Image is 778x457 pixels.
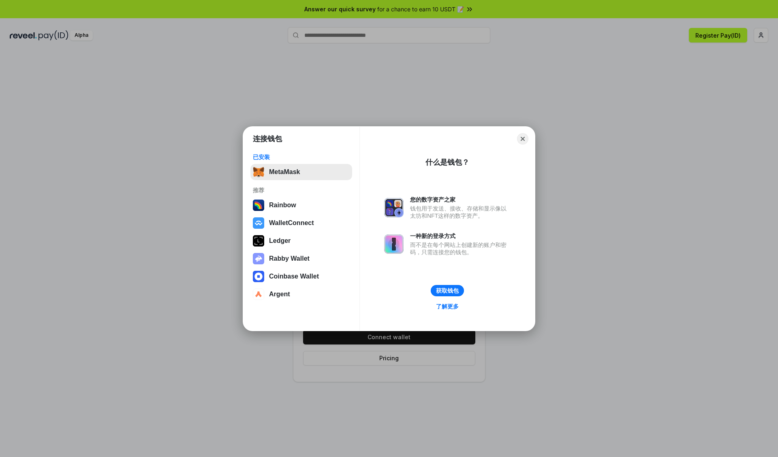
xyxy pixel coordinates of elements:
[269,291,290,298] div: Argent
[250,233,352,249] button: Ledger
[253,187,350,194] div: 推荐
[253,153,350,161] div: 已安装
[410,232,511,240] div: 一种新的登录方式
[425,157,469,167] div: 什么是钱包？
[253,271,264,282] img: svg+xml,%3Csvg%20width%3D%2228%22%20height%3D%2228%22%20viewBox%3D%220%200%2028%2028%22%20fill%3D...
[250,164,352,180] button: MetaMask
[253,134,282,144] h1: 连接钱包
[517,133,528,145] button: Close
[410,241,511,256] div: 而不是在每个网站上创建新的账户和密码，只需连接您的钱包。
[253,235,264,247] img: svg+xml,%3Csvg%20xmlns%3D%22http%3A%2F%2Fwww.w3.org%2F2000%2Fsvg%22%20width%3D%2228%22%20height%3...
[253,217,264,229] img: svg+xml,%3Csvg%20width%3D%2228%22%20height%3D%2228%22%20viewBox%3D%220%200%2028%2028%22%20fill%3D...
[436,287,459,294] div: 获取钱包
[269,168,300,176] div: MetaMask
[253,166,264,178] img: svg+xml,%3Csvg%20fill%3D%22none%22%20height%3D%2233%22%20viewBox%3D%220%200%2035%2033%22%20width%...
[384,234,404,254] img: svg+xml,%3Csvg%20xmlns%3D%22http%3A%2F%2Fwww.w3.org%2F2000%2Fsvg%22%20fill%3D%22none%22%20viewBox...
[250,268,352,285] button: Coinbase Wallet
[269,219,314,227] div: WalletConnect
[269,237,291,244] div: Ledger
[436,303,459,310] div: 了解更多
[410,196,511,203] div: 您的数字资产之家
[269,202,296,209] div: Rainbow
[250,215,352,231] button: WalletConnect
[250,197,352,213] button: Rainbow
[250,251,352,267] button: Rabby Wallet
[410,205,511,219] div: 钱包用于发送、接收、存储和显示像以太坊和NFT这样的数字资产。
[384,198,404,217] img: svg+xml,%3Csvg%20xmlns%3D%22http%3A%2F%2Fwww.w3.org%2F2000%2Fsvg%22%20fill%3D%22none%22%20viewBox...
[253,289,264,300] img: svg+xml,%3Csvg%20width%3D%2228%22%20height%3D%2228%22%20viewBox%3D%220%200%2028%2028%22%20fill%3D...
[269,255,310,262] div: Rabby Wallet
[253,253,264,264] img: svg+xml,%3Csvg%20xmlns%3D%22http%3A%2F%2Fwww.w3.org%2F2000%2Fsvg%22%20fill%3D%22none%22%20viewBox...
[431,301,464,312] a: 了解更多
[431,285,464,296] button: 获取钱包
[269,273,319,280] div: Coinbase Wallet
[253,200,264,211] img: svg+xml,%3Csvg%20width%3D%22120%22%20height%3D%22120%22%20viewBox%3D%220%200%20120%20120%22%20fil...
[250,286,352,302] button: Argent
